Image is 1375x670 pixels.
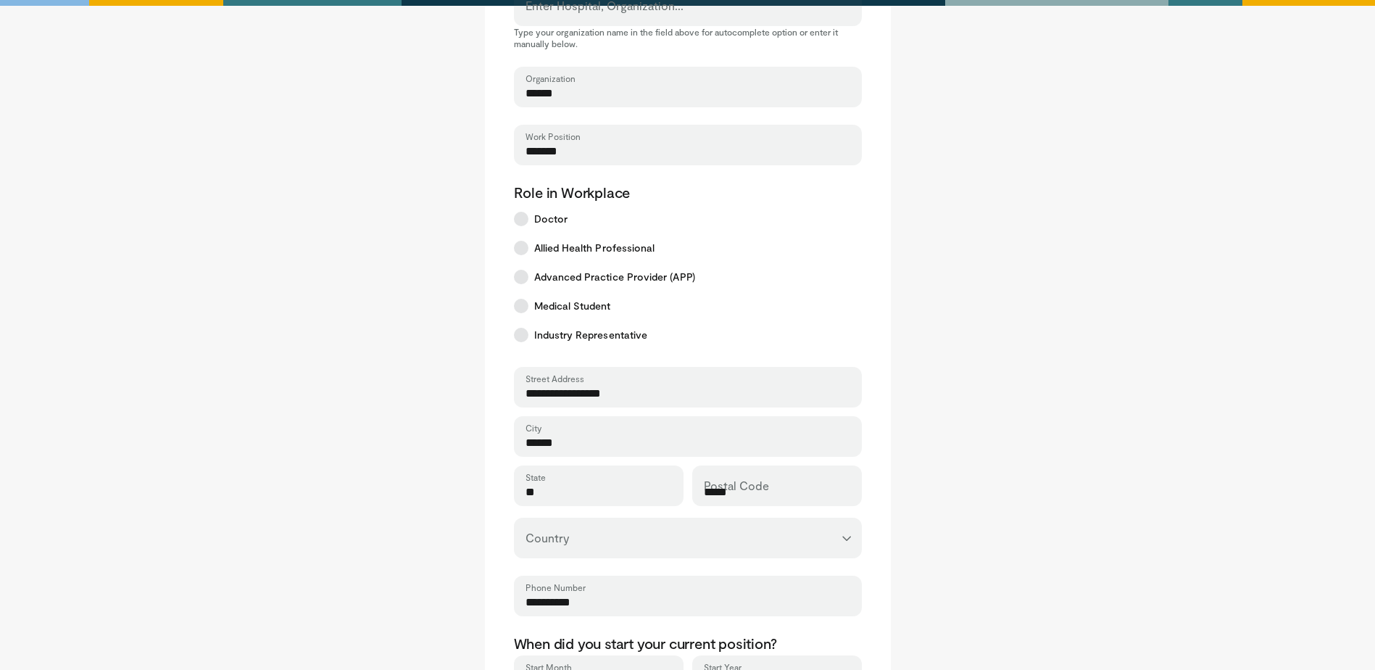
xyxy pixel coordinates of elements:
[534,328,648,342] span: Industry Representative
[526,131,581,142] label: Work Position
[534,241,655,255] span: Allied Health Professional
[526,422,541,434] label: City
[526,373,584,384] label: Street Address
[704,471,769,500] label: Postal Code
[514,183,862,202] p: Role in Workplace
[534,270,695,284] span: Advanced Practice Provider (APP)
[514,634,862,653] p: When did you start your current position?
[514,26,862,49] p: Type your organization name in the field above for autocomplete option or enter it manually below.
[526,582,586,593] label: Phone Number
[526,471,546,483] label: State
[534,299,611,313] span: Medical Student
[526,73,576,84] label: Organization
[534,212,568,226] span: Doctor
